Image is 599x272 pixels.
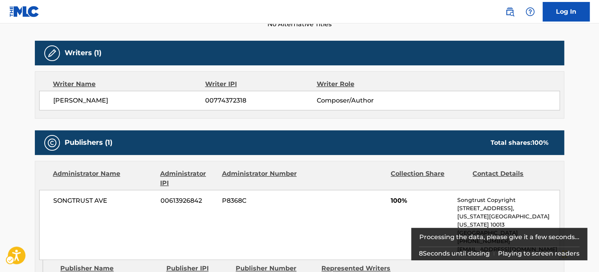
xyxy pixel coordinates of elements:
p: Songtrust Copyright [457,196,559,204]
div: Collection Share [391,169,467,188]
div: Writer IPI [205,79,317,89]
span: 00774372318 [205,96,316,105]
span: [PERSON_NAME] [53,96,205,105]
p: [STREET_ADDRESS], [457,204,559,213]
span: 00613926842 [161,196,216,205]
span: 100% [391,196,451,205]
div: Contact Details [473,169,548,188]
h5: Publishers (1) [65,138,112,147]
a: Log In [543,2,590,22]
p: [US_STATE][GEOGRAPHIC_DATA][US_STATE] 10013 [457,213,559,229]
span: SONGTRUST AVE [53,196,155,205]
div: Administrator Number [222,169,298,188]
div: Writer Name [53,79,205,89]
div: Administrator Name [53,169,154,188]
img: search [505,7,514,16]
img: help [525,7,535,16]
div: Writer Role [316,79,418,89]
span: Composer/Author [316,96,418,105]
span: 100 % [532,139,548,146]
span: No Alternative Titles [35,20,564,29]
div: Total shares: [491,138,548,148]
div: Administrator IPI [160,169,216,188]
img: Publishers [47,138,57,148]
img: Writers [47,49,57,58]
span: P8368C [222,196,298,205]
h5: Writers (1) [65,49,101,58]
span: 8 [419,250,423,257]
div: Processing the data, please give it a few seconds... [419,228,580,247]
img: MLC Logo [9,6,40,17]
